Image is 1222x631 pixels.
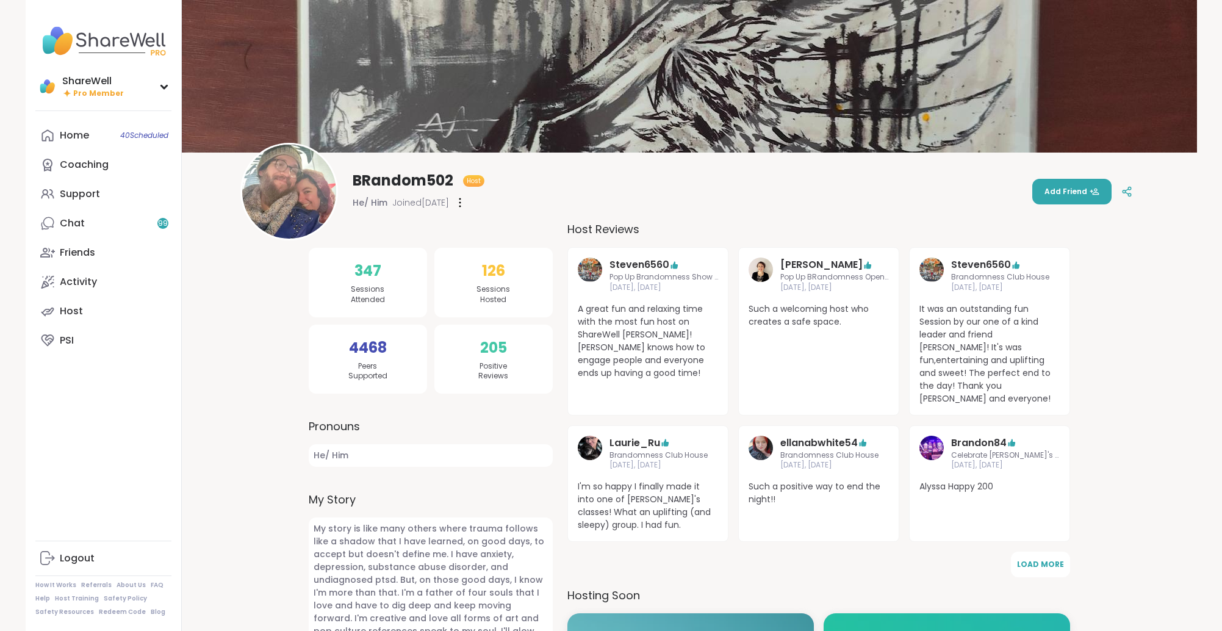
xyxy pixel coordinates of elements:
span: Such a welcoming host who creates a safe space. [749,303,889,328]
a: Steven6560 [578,258,602,293]
span: 4468 [349,337,387,359]
a: Host [35,297,171,326]
a: Activity [35,267,171,297]
img: BRandom502 [242,145,336,239]
a: [PERSON_NAME] [780,258,863,272]
span: Host [467,176,481,186]
div: Logout [60,552,95,565]
span: Celebrate [PERSON_NAME]'s 200th session [951,450,1060,461]
span: Sessions Hosted [476,284,510,305]
span: A great fun and relaxing time with the most fun host on ShareWell [PERSON_NAME]! [PERSON_NAME] kn... [578,303,718,380]
span: Pop Up BRandomness Open Forum [780,272,889,283]
img: ShareWell [38,77,57,96]
img: Steven6560 [578,258,602,282]
span: [DATE], [DATE] [951,460,1060,471]
a: Safety Policy [104,594,147,603]
a: Coaching [35,150,171,179]
span: Such a positive way to end the night!! [749,480,889,506]
span: 347 [354,260,381,282]
a: ellanabwhite54 [780,436,858,450]
span: Pop Up Brandomness Show and Tell [609,272,718,283]
span: [DATE], [DATE] [609,460,708,471]
a: Blog [151,608,165,616]
a: Friends [35,238,171,267]
a: Steven6560 [609,258,669,272]
h3: Hosting Soon [567,587,1070,604]
a: Laurie_Ru [609,436,660,450]
span: 40 Scheduled [120,131,168,140]
button: Add Friend [1032,179,1112,204]
a: FAQ [151,581,164,590]
span: Brandomness Club House [609,450,708,461]
a: How It Works [35,581,76,590]
div: Home [60,129,89,142]
img: ellanabwhite54 [749,436,773,460]
a: Help [35,594,50,603]
div: Chat [60,217,85,230]
span: Sessions Attended [351,284,385,305]
span: Load More [1017,559,1064,569]
span: [DATE], [DATE] [780,460,879,471]
div: Host [60,305,83,318]
a: Redeem Code [99,608,146,616]
div: Support [60,187,100,201]
span: I'm so happy I finally made it into one of [PERSON_NAME]'s classes! What an uplifting (and sleepy... [578,480,718,532]
a: Support [35,179,171,209]
div: ShareWell [62,74,124,88]
label: Pronouns [309,418,553,434]
a: Jenne [749,258,773,293]
span: Add Friend [1044,186,1099,197]
a: Laurie_Ru [578,436,602,471]
a: Referrals [81,581,112,590]
span: [DATE], [DATE] [609,283,718,293]
span: 99 [158,218,168,229]
a: Safety Resources [35,608,94,616]
span: Pro Member [73,88,124,99]
img: Jenne [749,258,773,282]
span: Brandomness Club House [780,450,879,461]
a: Host Training [55,594,99,603]
span: [DATE], [DATE] [951,283,1049,293]
a: ellanabwhite54 [749,436,773,471]
span: He/ Him [309,444,553,467]
div: PSI [60,334,74,347]
span: 205 [480,337,507,359]
a: Home40Scheduled [35,121,171,150]
div: Activity [60,275,97,289]
span: Alyssa Happy 200 [919,480,1060,493]
div: Coaching [60,158,109,171]
img: Steven6560 [919,258,944,282]
span: Peers Supported [348,361,387,382]
a: Steven6560 [951,258,1011,272]
span: Brandomness Club House [951,272,1049,283]
a: Brandon84 [919,436,944,471]
span: He/ Him [353,197,387,209]
span: [DATE], [DATE] [780,283,889,293]
button: Load More [1011,552,1070,577]
a: Chat99 [35,209,171,238]
a: PSI [35,326,171,355]
span: Positive Reviews [478,361,508,382]
img: Brandon84 [919,436,944,460]
a: Brandon84 [951,436,1007,450]
img: ShareWell Nav Logo [35,20,171,62]
a: Logout [35,544,171,573]
label: My Story [309,491,553,508]
a: About Us [117,581,146,590]
div: Friends [60,246,95,259]
span: It was an outstanding fun Session by our one of a kind leader and friend [PERSON_NAME]! It's was ... [919,303,1060,405]
span: BRandom502 [353,171,453,190]
img: Laurie_Ru [578,436,602,460]
span: Joined [DATE] [392,197,449,209]
span: 126 [482,260,505,282]
a: Steven6560 [919,258,944,293]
